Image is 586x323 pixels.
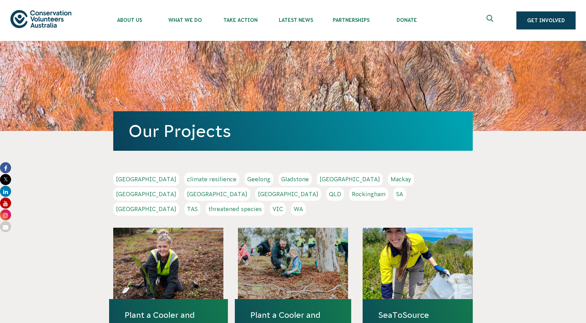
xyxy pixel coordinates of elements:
a: Our Projects [128,122,231,140]
img: logo.svg [10,10,71,28]
a: [GEOGRAPHIC_DATA] [184,187,250,201]
a: [GEOGRAPHIC_DATA] [113,187,179,201]
a: [GEOGRAPHIC_DATA] [255,187,321,201]
a: climate resilience [184,173,239,186]
a: VIC [270,202,286,216]
a: Mackay [388,173,414,186]
a: threatened species [206,202,265,216]
a: Geelong [245,173,273,186]
a: TAS [184,202,201,216]
span: Partnerships [323,17,379,23]
span: About Us [102,17,157,23]
a: Get Involved [516,11,576,29]
a: WA [291,202,306,216]
span: Take Action [213,17,268,23]
a: QLD [326,187,344,201]
span: Expand search box [487,15,495,26]
a: [GEOGRAPHIC_DATA] [113,173,179,186]
a: Gladstone [278,173,312,186]
a: [GEOGRAPHIC_DATA] [317,173,383,186]
a: [GEOGRAPHIC_DATA] [113,202,179,216]
span: What We Do [157,17,213,23]
span: Latest News [268,17,323,23]
a: Rockingham [349,187,388,201]
span: Donate [379,17,434,23]
button: Expand search box Close search box [482,12,499,29]
a: SA [393,187,406,201]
